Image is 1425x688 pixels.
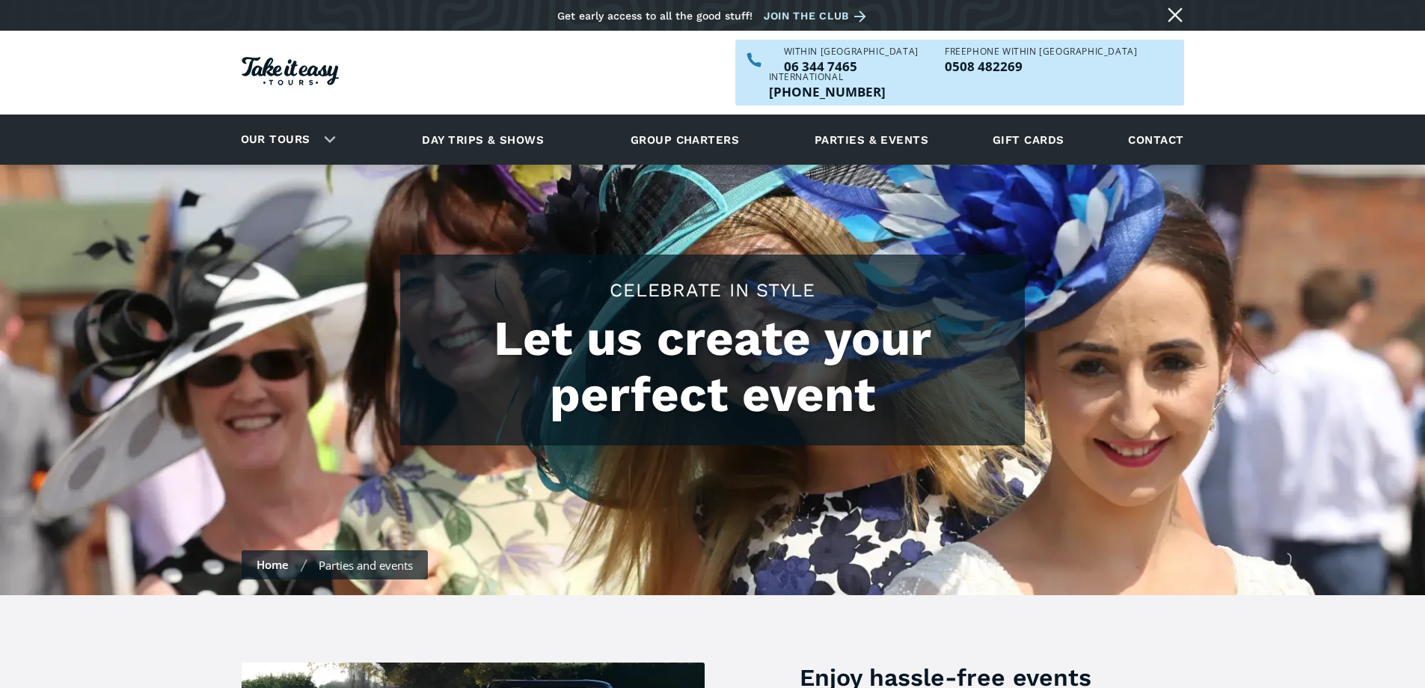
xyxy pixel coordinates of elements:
[415,277,1010,303] h2: CELEBRATE IN STYLE
[784,60,919,73] p: 06 344 7465
[257,557,289,572] a: Home
[784,60,919,73] a: Call us within NZ on 063447465
[415,311,1010,423] h1: Let us create your perfect event
[945,60,1137,73] p: 0508 482269
[769,73,886,82] div: International
[807,119,936,160] a: Parties & events
[319,558,413,573] div: Parties and events
[1121,119,1191,160] a: Contact
[945,60,1137,73] a: Call us freephone within NZ on 0508482269
[769,85,886,98] p: [PHONE_NUMBER]
[242,49,339,97] a: Homepage
[223,119,348,160] div: Our tours
[985,119,1072,160] a: Gift cards
[242,550,428,579] nav: Breadcrumbs
[945,47,1137,56] div: Freephone WITHIN [GEOGRAPHIC_DATA]
[769,85,886,98] a: Call us outside of NZ on +6463447465
[1163,3,1187,27] a: Close message
[557,10,753,22] div: Get early access to all the good stuff!
[242,57,339,85] img: Take it easy Tours logo
[403,119,563,160] a: Day trips & shows
[784,47,919,56] div: WITHIN [GEOGRAPHIC_DATA]
[612,119,758,160] a: Group charters
[764,7,871,25] a: Join the club
[230,122,322,157] a: Our tours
